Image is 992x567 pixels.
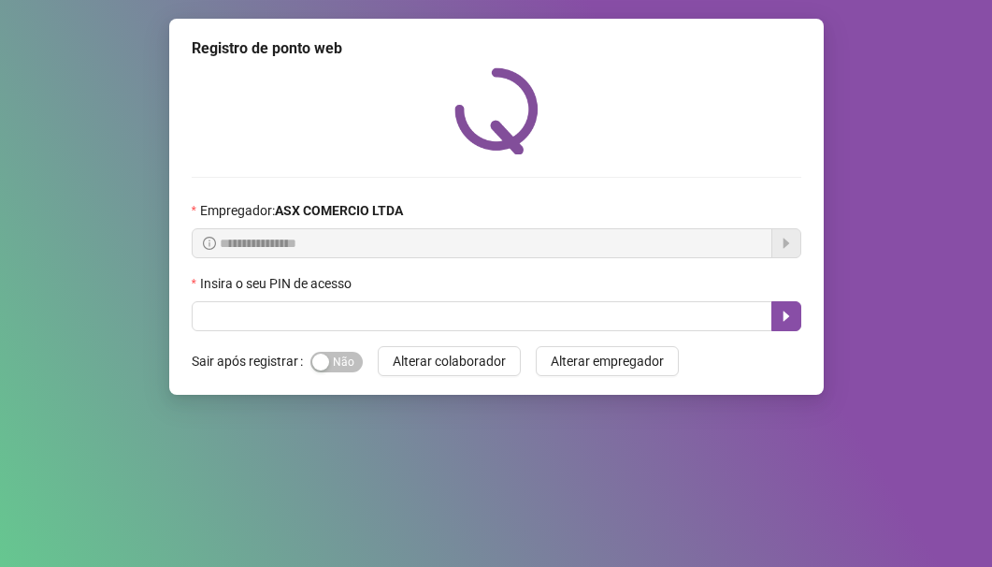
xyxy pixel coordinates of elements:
button: Alterar colaborador [378,346,521,376]
label: Insira o seu PIN de acesso [192,273,364,294]
span: info-circle [203,237,216,250]
span: Empregador : [200,200,403,221]
button: Alterar empregador [536,346,679,376]
span: Alterar colaborador [393,351,506,371]
span: Alterar empregador [551,351,664,371]
label: Sair após registrar [192,346,310,376]
span: caret-right [779,309,794,324]
div: Registro de ponto web [192,37,801,60]
img: QRPoint [454,67,539,154]
strong: ASX COMERCIO LTDA [275,203,403,218]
